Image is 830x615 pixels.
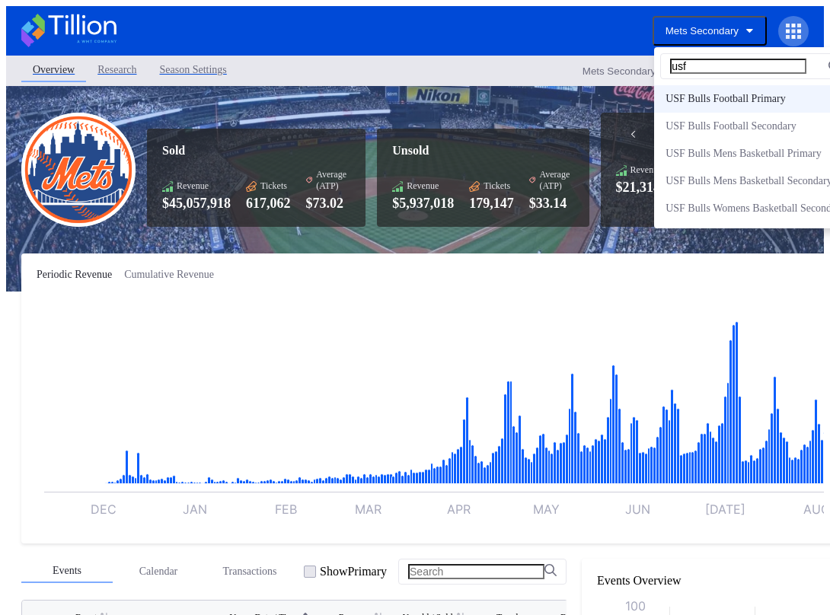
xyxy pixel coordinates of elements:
[666,93,786,105] div: USF Bulls Football Primary
[666,120,796,132] div: USF Bulls Football Secondary
[670,59,806,74] input: Search
[666,148,822,160] div: USF Bulls Mens Basketball Primary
